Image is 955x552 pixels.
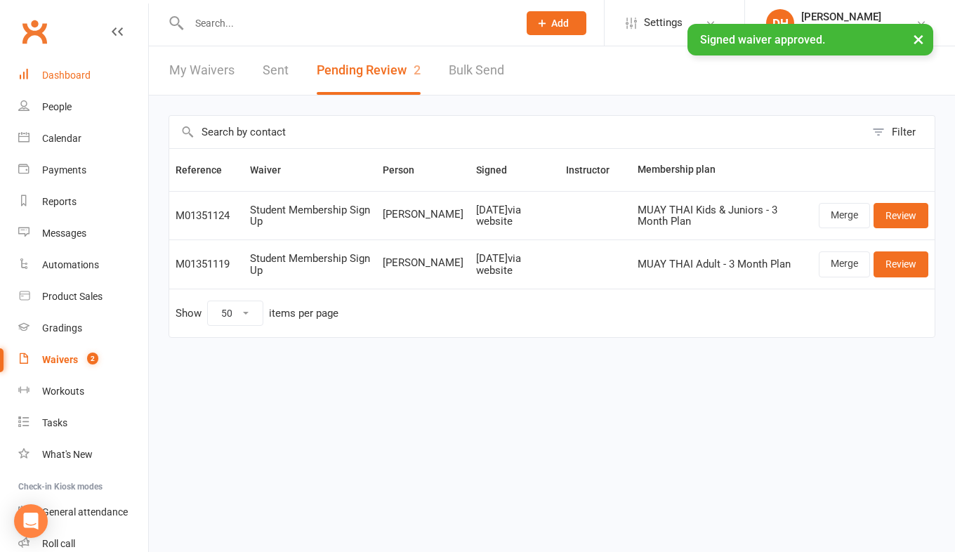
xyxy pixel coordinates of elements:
div: Reports [42,196,77,207]
button: Waiver [250,162,296,178]
div: Product Sales [42,291,103,302]
div: Signed waiver approved. [687,24,933,55]
div: Art of Eight [801,23,881,36]
span: 2 [414,63,421,77]
a: Automations [18,249,148,281]
span: 2 [87,353,98,364]
a: Payments [18,155,148,186]
span: [PERSON_NAME] [383,257,463,269]
div: Student Membership Sign Up [250,253,370,276]
div: People [42,101,72,112]
a: Reports [18,186,148,218]
th: Membership plan [631,149,812,191]
div: Workouts [42,386,84,397]
div: Dashboard [42,70,91,81]
input: Search by contact [169,116,865,148]
div: Calendar [42,133,81,144]
div: Waivers [42,354,78,365]
div: Messages [42,228,86,239]
button: Filter [865,116,935,148]
span: Person [383,164,430,176]
a: My Waivers [169,46,235,95]
div: MUAY THAI Kids & Juniors - 3 Month Plan [638,204,806,228]
div: What's New [42,449,93,460]
a: General attendance kiosk mode [18,497,148,528]
a: Merge [819,251,870,277]
a: Waivers 2 [18,344,148,376]
button: Reference [176,162,237,178]
div: Student Membership Sign Up [250,204,370,228]
div: Gradings [42,322,82,334]
a: Review [874,203,928,228]
a: Messages [18,218,148,249]
a: What's New [18,439,148,471]
a: People [18,91,148,123]
button: Pending Review2 [317,46,421,95]
a: Product Sales [18,281,148,313]
div: Open Intercom Messenger [14,504,48,538]
div: M01351119 [176,258,237,270]
span: Reference [176,164,237,176]
button: Person [383,162,430,178]
div: Filter [892,124,916,140]
a: Workouts [18,376,148,407]
span: [PERSON_NAME] [383,209,463,221]
a: Merge [819,203,870,228]
button: × [906,24,931,54]
span: Waiver [250,164,296,176]
div: Show [176,301,338,326]
div: Roll call [42,538,75,549]
div: Tasks [42,417,67,428]
button: Signed [476,162,522,178]
div: DH [766,9,794,37]
button: Instructor [566,162,625,178]
div: Payments [42,164,86,176]
div: [DATE] via website [476,204,553,228]
a: Tasks [18,407,148,439]
div: items per page [269,308,338,320]
input: Search... [185,13,508,33]
div: [PERSON_NAME] [801,11,881,23]
a: Bulk Send [449,46,504,95]
a: Review [874,251,928,277]
button: Add [527,11,586,35]
div: M01351124 [176,210,237,222]
div: [DATE] via website [476,253,553,276]
a: Gradings [18,313,148,344]
a: Clubworx [17,14,52,49]
a: Calendar [18,123,148,155]
span: Settings [644,7,683,39]
span: Signed [476,164,522,176]
span: Instructor [566,164,625,176]
a: Sent [263,46,289,95]
div: Automations [42,259,99,270]
span: Add [551,18,569,29]
div: MUAY THAI Adult - 3 Month Plan [638,258,806,270]
div: General attendance [42,506,128,518]
a: Dashboard [18,60,148,91]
